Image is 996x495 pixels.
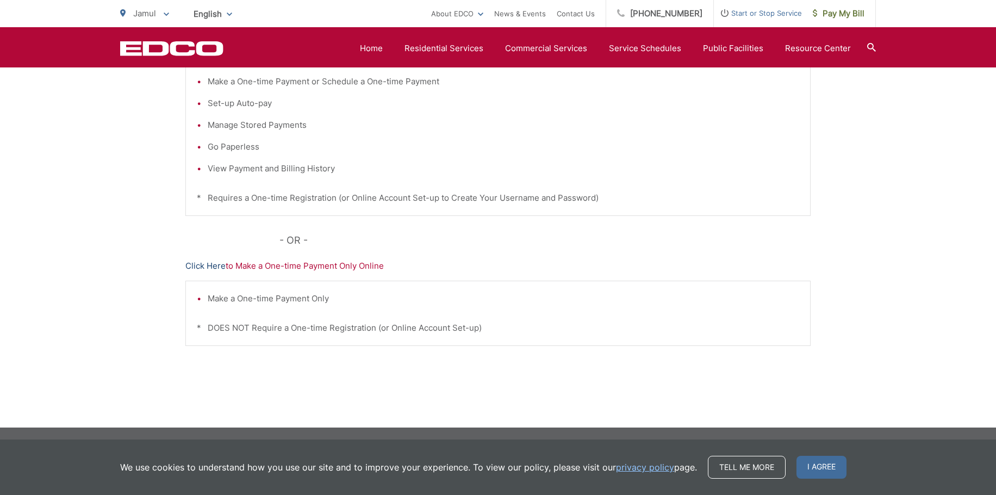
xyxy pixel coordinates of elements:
a: EDCD logo. Return to the homepage. [120,41,223,56]
li: View Payment and Billing History [208,162,799,175]
a: Commercial Services [505,42,587,55]
a: Public Facilities [703,42,763,55]
a: Click Here [185,259,226,273]
a: Tell me more [708,456,786,479]
p: * DOES NOT Require a One-time Registration (or Online Account Set-up) [197,321,799,335]
span: English [185,4,240,23]
p: * Requires a One-time Registration (or Online Account Set-up to Create Your Username and Password) [197,191,799,205]
li: Go Paperless [208,140,799,153]
a: Residential Services [404,42,483,55]
li: Manage Stored Payments [208,119,799,132]
p: to Make a One-time Payment Only Online [185,259,811,273]
p: We use cookies to understand how you use our site and to improve your experience. To view our pol... [120,461,697,474]
a: About EDCO [431,7,483,20]
a: News & Events [494,7,546,20]
li: Set-up Auto-pay [208,97,799,110]
li: Make a One-time Payment or Schedule a One-time Payment [208,75,799,88]
a: Contact Us [557,7,595,20]
a: Home [360,42,383,55]
li: Make a One-time Payment Only [208,292,799,305]
a: privacy policy [616,461,674,474]
p: - OR - [279,232,811,249]
span: Jamul [133,8,156,18]
a: Service Schedules [609,42,681,55]
a: Resource Center [785,42,851,55]
span: Pay My Bill [813,7,864,20]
